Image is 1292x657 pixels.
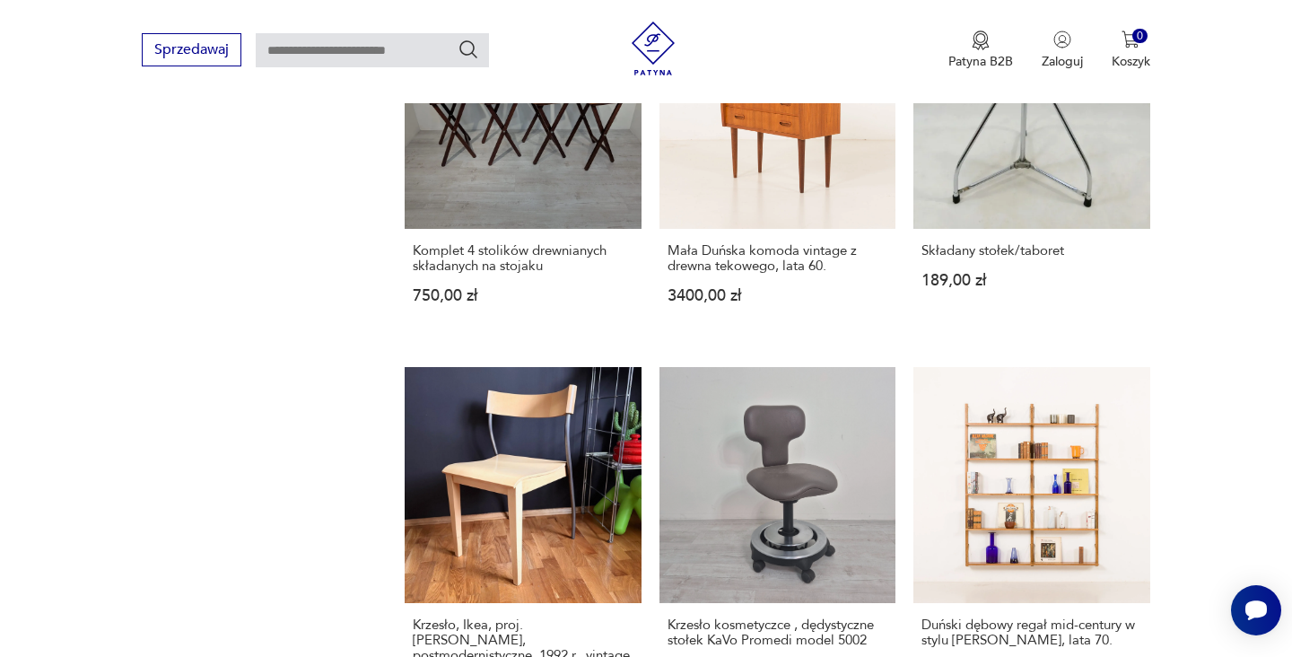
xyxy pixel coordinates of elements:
[1042,31,1083,70] button: Zaloguj
[1132,29,1148,44] div: 0
[1231,585,1281,635] iframe: Smartsupp widget button
[921,618,1141,648] h3: Duński dębowy regał mid-century w stylu [PERSON_NAME], lata 70.
[921,243,1141,258] h3: Składany stołek/taboret
[413,243,633,274] h3: Komplet 4 stolików drewnianych składanych na stojaku
[1122,31,1139,48] img: Ikona koszyka
[1112,31,1150,70] button: 0Koszyk
[668,618,887,648] h3: Krzesło kosmetyczce , dędystyczne stołek KaVo Promedi model 5002
[142,33,241,66] button: Sprzedawaj
[921,273,1141,288] p: 189,00 zł
[1042,53,1083,70] p: Zaloguj
[948,53,1013,70] p: Patyna B2B
[413,288,633,303] p: 750,00 zł
[1053,31,1071,48] img: Ikonka użytkownika
[972,31,990,50] img: Ikona medalu
[458,39,479,60] button: Szukaj
[668,288,887,303] p: 3400,00 zł
[626,22,680,75] img: Patyna - sklep z meblami i dekoracjami vintage
[948,31,1013,70] a: Ikona medaluPatyna B2B
[668,243,887,274] h3: Mała Duńska komoda vintage z drewna tekowego, lata 60.
[142,45,241,57] a: Sprzedawaj
[1112,53,1150,70] p: Koszyk
[948,31,1013,70] button: Patyna B2B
